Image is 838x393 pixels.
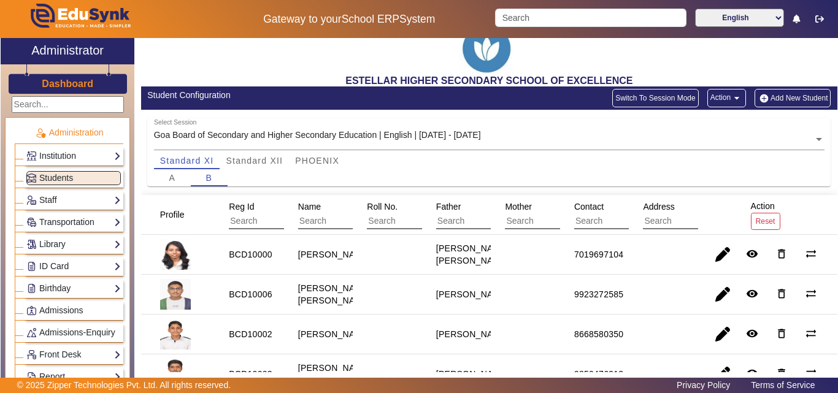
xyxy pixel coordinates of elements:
[41,77,94,90] a: Dashboard
[775,288,788,300] mat-icon: delete_outline
[154,118,196,128] div: Select Session
[363,196,492,234] div: Roll No.
[746,367,758,380] mat-icon: remove_red_eye
[775,327,788,340] mat-icon: delete_outline
[342,13,399,25] span: School ERP
[432,196,561,234] div: Father
[27,306,36,315] img: Admissions.png
[574,248,623,261] div: 7019697104
[574,288,623,300] div: 9923272585
[206,174,212,182] span: B
[501,196,630,234] div: Mother
[298,363,371,385] staff-with-status: [PERSON_NAME] [PERSON_NAME]
[229,328,272,340] div: BCD10002
[747,195,785,234] div: Action
[505,213,615,229] input: Search
[436,288,509,300] div: [PERSON_NAME]
[755,89,831,107] button: Add New Student
[298,250,371,259] staff-with-status: [PERSON_NAME]
[436,242,509,267] div: [PERSON_NAME] [PERSON_NAME]
[574,213,684,229] input: Search
[298,329,371,339] staff-with-status: [PERSON_NAME]
[39,305,83,315] span: Admissions
[758,93,771,104] img: add-new-student.png
[574,368,623,380] div: 9850476913
[42,78,93,90] h3: Dashboard
[26,171,121,185] a: Students
[1,38,134,64] a: Administrator
[458,20,520,75] img: ye2dzwAAAAZJREFUAwCTrnSWmE7fzQAAAABJRU5ErkJggg==
[746,248,758,260] mat-icon: remove_red_eye
[31,43,104,58] h2: Administrator
[805,288,817,300] mat-icon: sync_alt
[731,92,743,104] mat-icon: arrow_drop_down
[160,239,191,270] img: e4d9601a-f904-46bd-a475-77a3548129ce
[160,279,191,310] img: a8809de4-8961-4c16-9515-fa21410f95ff
[805,248,817,260] mat-icon: sync_alt
[574,328,623,340] div: 8668580350
[217,13,483,26] h5: Gateway to your System
[160,156,214,165] span: Standard XI
[775,367,788,380] mat-icon: delete_outline
[298,283,371,305] staff-with-status: [PERSON_NAME] [PERSON_NAME]
[639,196,768,234] div: Address
[26,303,121,318] a: Admissions
[294,196,423,234] div: Name
[229,202,254,212] span: Reg Id
[35,128,46,139] img: Administration.png
[505,202,532,212] span: Mother
[154,129,481,142] div: Goa Board of Secondary and Higher Secondary Education | English | [DATE] - [DATE]
[436,368,509,380] div: [PERSON_NAME]
[229,288,272,300] div: BCD10006
[298,202,321,212] span: Name
[160,210,185,219] span: Profile
[612,89,699,107] button: Switch To Session Mode
[39,327,115,337] span: Admissions-Enquiry
[436,202,461,212] span: Father
[229,213,339,229] input: Search
[570,196,699,234] div: Contact
[436,328,509,340] div: [PERSON_NAME]
[574,202,604,212] span: Contact
[229,248,272,261] div: BCD10000
[643,213,753,229] input: Search
[27,174,36,183] img: Students.png
[805,327,817,340] mat-icon: sync_alt
[745,377,821,393] a: Terms of Service
[225,196,354,234] div: Reg Id
[751,213,780,229] button: Reset
[147,89,483,102] div: Student Configuration
[226,156,283,165] span: Standard XII
[775,248,788,260] mat-icon: delete_outline
[707,89,746,107] button: Action
[746,288,758,300] mat-icon: remove_red_eye
[295,156,339,165] span: PHOENIX
[12,96,124,113] input: Search...
[495,9,686,27] input: Search
[17,379,231,392] p: © 2025 Zipper Technologies Pvt. Ltd. All rights reserved.
[160,359,191,389] img: 25bdcdad-9141-4726-b474-f22101aa9ec2
[298,213,408,229] input: Search
[367,202,398,212] span: Roll No.
[141,75,837,86] h2: ESTELLAR HIGHER SECONDARY SCHOOL OF EXCELLENCE
[805,367,817,380] mat-icon: sync_alt
[15,126,123,139] p: Administration
[229,368,272,380] div: BCD10003
[156,204,200,226] div: Profile
[39,173,73,183] span: Students
[746,327,758,340] mat-icon: remove_red_eye
[671,377,736,393] a: Privacy Policy
[27,328,36,337] img: Behavior-reports.png
[160,319,191,349] img: 29523d9f-9ef1-4731-9ed3-12196ff86a01
[26,326,121,340] a: Admissions-Enquiry
[436,213,546,229] input: Search
[643,202,674,212] span: Address
[169,174,175,182] span: A
[367,213,477,229] input: Search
